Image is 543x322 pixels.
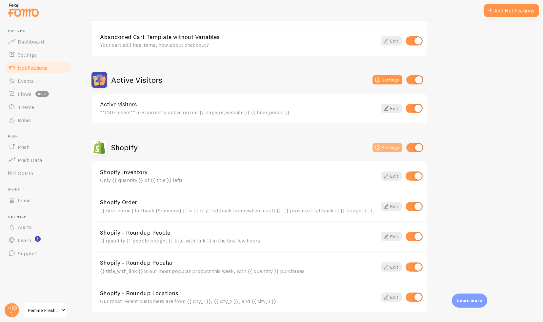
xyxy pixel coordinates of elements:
button: Settings [372,75,402,84]
a: Theme [4,100,71,114]
a: Events [4,74,71,87]
span: Flows [18,91,31,97]
div: Our most recent customers are from {{ city_1 }}, {{ city_2 }}, and {{ city_3 }} [100,298,377,304]
img: Active Visitors [91,72,107,88]
div: Only {{ quantity }} of {{ title }} left! [100,177,377,183]
a: Edit [381,104,402,113]
h2: Active Visitors [111,75,162,85]
span: Settings [18,51,37,58]
a: Inline [4,194,71,207]
a: Edit [381,171,402,181]
a: Edit [381,202,402,211]
span: Dashboard [18,38,44,45]
span: Push [18,144,30,150]
span: Rules [18,117,31,123]
a: Alerts [4,221,71,234]
a: Rules [4,114,71,127]
div: {{ first_name | fallback [Someone] }} in {{ city | fallback [somewhere cool] }}, {{ province | fa... [100,207,377,213]
a: Shopify - Roundup Locations [100,290,377,296]
a: Push [4,140,71,153]
p: Learn more [457,297,482,304]
div: {{ quantity }} people bought {{ title_with_link }} in the last few hours [100,238,377,243]
a: Shopify - Roundup People [100,230,377,236]
a: Shopify Inventory [100,169,377,175]
a: Push Data [4,153,71,167]
span: Inline [18,197,30,204]
span: Theme [18,104,34,110]
a: Learn [4,234,71,247]
h2: Shopify [111,142,138,152]
a: Abandoned Cart Template without Variables [100,34,377,40]
span: beta [35,91,49,97]
span: Events [18,78,34,84]
span: Opt-In [18,170,33,176]
a: Edit [381,262,402,272]
a: Dashboard [4,35,71,48]
span: Pop-ups [8,29,71,33]
span: Learn [18,237,31,243]
img: fomo-relay-logo-orange.svg [7,2,40,18]
span: Push Data [18,157,42,163]
img: Shopify [91,140,107,155]
span: Push [8,134,71,139]
div: **100+ users** are currently active on our {{ page_or_website }} {{ time_period }} [100,109,377,115]
div: Learn more [452,294,487,308]
a: Opt-In [4,167,71,180]
a: Shopify Order [100,199,377,205]
a: Femme Fresh Finds [24,302,68,318]
a: Settings [4,48,71,61]
a: Edit [381,293,402,302]
span: Notifications [18,64,48,71]
svg: <p>Watch New Feature Tutorials!</p> [35,236,41,242]
div: Your cart still has items, how about checkout? [100,42,377,48]
a: Edit [381,36,402,45]
a: Edit [381,232,402,241]
a: Support [4,247,71,260]
span: Alerts [18,224,32,230]
button: Settings [372,143,402,152]
span: Femme Fresh Finds [28,306,59,314]
a: Notifications [4,61,71,74]
div: {{ title_with_link }} is our most popular product this week, with {{ quantity }} purchases [100,268,377,274]
a: Shopify - Roundup Popular [100,260,377,266]
a: Active visitors [100,101,377,107]
span: Inline [8,188,71,192]
a: Flows beta [4,87,71,100]
span: Get Help [8,215,71,219]
span: Support [18,250,37,257]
